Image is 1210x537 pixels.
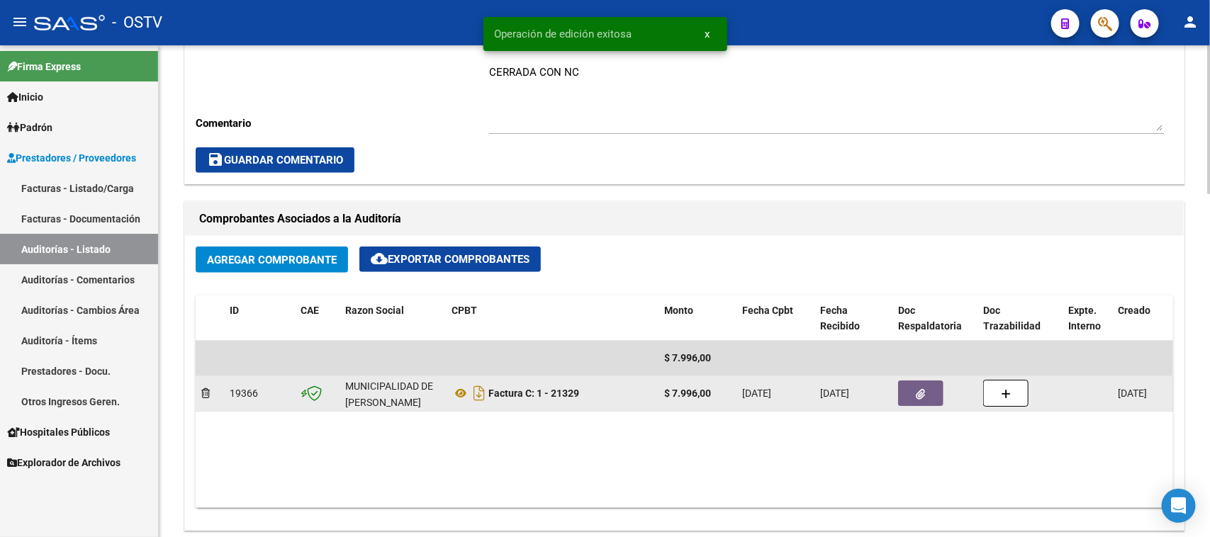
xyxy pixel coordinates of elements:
span: 19366 [230,388,258,399]
span: [DATE] [742,388,771,399]
span: Prestadores / Proveedores [7,150,136,166]
span: Razon Social [345,305,404,316]
datatable-header-cell: Fecha Cpbt [736,295,814,342]
span: Monto [664,305,693,316]
button: Guardar Comentario [196,147,354,173]
span: Fecha Cpbt [742,305,793,316]
strong: $ 7.996,00 [664,388,711,399]
span: [DATE] [1118,388,1147,399]
button: Agregar Comprobante [196,247,348,273]
div: MUNICIPALIDAD DE [PERSON_NAME] [345,378,440,411]
span: CAE [301,305,319,316]
span: Doc Trazabilidad [983,305,1041,332]
div: Open Intercom Messenger [1162,489,1196,523]
span: Creado [1118,305,1150,316]
h1: Comprobantes Asociados a la Auditoría [199,208,1170,230]
span: Firma Express [7,59,81,74]
mat-icon: menu [11,13,28,30]
datatable-header-cell: Expte. Interno [1063,295,1112,342]
span: Agregar Comprobante [207,254,337,266]
span: CPBT [452,305,477,316]
datatable-header-cell: Doc Trazabilidad [977,295,1063,342]
span: $ 7.996,00 [664,352,711,363]
span: Padrón [7,120,52,135]
span: Hospitales Públicos [7,424,110,440]
span: ID [230,305,239,316]
span: [DATE] [820,388,849,399]
span: x [705,28,710,40]
button: x [694,21,722,47]
span: Doc Respaldatoria [898,305,962,332]
datatable-header-cell: Doc Respaldatoria [892,295,977,342]
span: Explorador de Archivos [7,455,121,470]
datatable-header-cell: Monto [659,295,736,342]
button: Exportar Comprobantes [359,247,541,272]
span: Exportar Comprobantes [371,253,530,266]
strong: Factura C: 1 - 21329 [488,388,579,399]
span: - OSTV [112,7,162,38]
datatable-header-cell: ID [224,295,295,342]
datatable-header-cell: Razon Social [340,295,446,342]
span: Operación de edición exitosa [495,27,632,41]
mat-icon: cloud_download [371,250,388,267]
span: Inicio [7,89,43,105]
mat-icon: person [1182,13,1199,30]
mat-icon: save [207,151,224,168]
datatable-header-cell: Fecha Recibido [814,295,892,342]
datatable-header-cell: CPBT [446,295,659,342]
span: Expte. Interno [1068,305,1101,332]
i: Descargar documento [470,382,488,405]
span: Fecha Recibido [820,305,860,332]
datatable-header-cell: CAE [295,295,340,342]
p: Comentario [196,115,489,131]
span: Guardar Comentario [207,154,343,166]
